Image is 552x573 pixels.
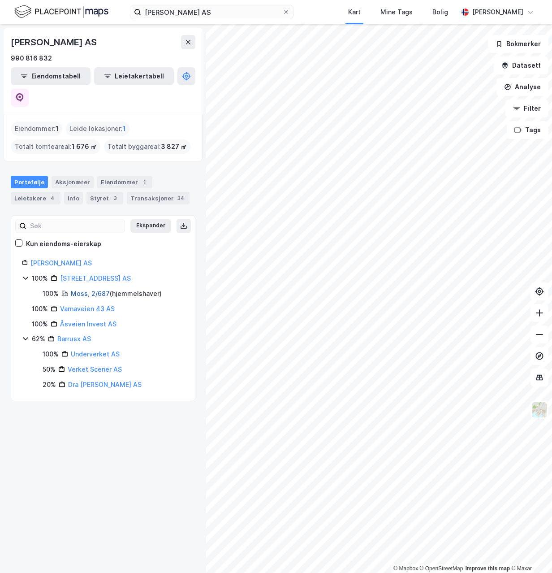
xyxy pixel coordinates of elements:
div: ( hjemmelshaver ) [71,288,162,299]
a: Verket Scener AS [68,365,122,373]
div: 100% [32,273,48,284]
button: Datasett [494,56,548,74]
span: 3 827 ㎡ [161,141,187,152]
a: Improve this map [466,565,510,572]
button: Filter [505,100,548,117]
img: Z [531,401,548,418]
a: Moss, 2/687 [71,290,110,297]
span: 1 676 ㎡ [72,141,97,152]
div: 100% [43,288,59,299]
div: 1 [140,178,149,187]
div: Transaksjoner [127,192,190,204]
button: Analyse [496,78,548,96]
div: 3 [111,194,120,203]
a: Barrusx AS [57,335,91,343]
div: Kart [348,7,361,17]
div: Leide lokasjoner : [66,122,129,136]
button: Ekspander [130,219,171,233]
button: Tags [507,121,548,139]
div: Totalt tomteareal : [11,139,100,154]
div: 50% [43,364,56,375]
div: Eiendommer : [11,122,62,136]
a: Underverket AS [71,350,120,358]
a: Mapbox [393,565,418,572]
div: Eiendommer [97,176,152,188]
div: 62% [32,334,45,344]
div: Styret [86,192,123,204]
div: 100% [32,319,48,330]
div: Aksjonærer [52,176,94,188]
div: 20% [43,379,56,390]
a: Dra [PERSON_NAME] AS [68,381,142,388]
input: Søk på adresse, matrikkel, gårdeiere, leietakere eller personer [141,5,282,19]
span: 1 [56,123,59,134]
button: Eiendomstabell [11,67,91,85]
a: Åsveien Invest AS [60,320,116,328]
div: Totalt byggareal : [104,139,190,154]
div: 990 816 832 [11,53,52,64]
a: [STREET_ADDRESS] AS [60,274,131,282]
a: Varnaveien 43 AS [60,305,115,313]
span: 1 [123,123,126,134]
div: Bolig [432,7,448,17]
div: 100% [32,304,48,314]
button: Leietakertabell [94,67,174,85]
img: logo.f888ab2527a4732fd821a326f86c7f29.svg [14,4,108,20]
button: Bokmerker [488,35,548,53]
div: [PERSON_NAME] [472,7,523,17]
div: Leietakere [11,192,60,204]
div: 4 [48,194,57,203]
a: OpenStreetMap [420,565,463,572]
div: Mine Tags [380,7,413,17]
div: Kun eiendoms-eierskap [26,239,101,249]
div: 100% [43,349,59,360]
div: 34 [176,194,186,203]
iframe: Chat Widget [507,530,552,573]
div: [PERSON_NAME] AS [11,35,99,49]
input: Søk [26,219,125,233]
div: Info [64,192,83,204]
a: [PERSON_NAME] AS [30,259,92,267]
div: Portefølje [11,176,48,188]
